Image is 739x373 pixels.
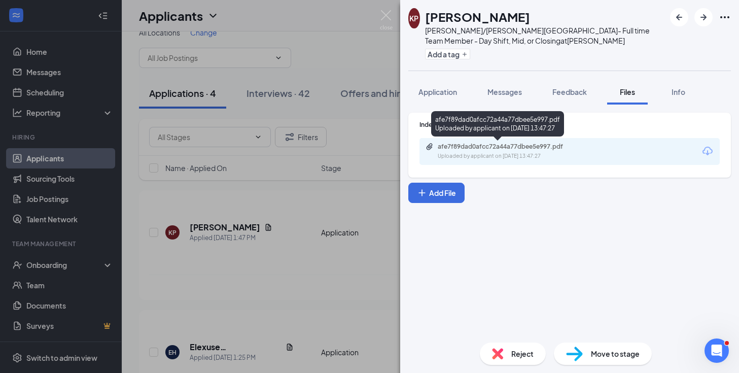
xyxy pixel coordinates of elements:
[408,183,465,203] button: Add FilePlus
[701,145,714,157] svg: Download
[425,49,470,59] button: PlusAdd a tag
[462,51,468,57] svg: Plus
[552,87,587,96] span: Feedback
[438,152,590,160] div: Uploaded by applicant on [DATE] 13:47:27
[431,111,564,137] div: afe7f89dad0afcc72a44a77dbee5e997.pdf Uploaded by applicant on [DATE] 13:47:27
[409,13,418,23] div: KP
[591,348,640,359] span: Move to stage
[419,120,720,129] div: Indeed Resume
[417,188,427,198] svg: Plus
[672,87,685,96] span: Info
[705,338,729,363] iframe: Intercom live chat
[426,143,434,151] svg: Paperclip
[719,11,731,23] svg: Ellipses
[620,87,635,96] span: Files
[426,143,590,160] a: Paperclipafe7f89dad0afcc72a44a77dbee5e997.pdfUploaded by applicant on [DATE] 13:47:27
[425,25,665,46] div: [PERSON_NAME]/[PERSON_NAME][GEOGRAPHIC_DATA]- Full time Team Member - Day Shift, Mid, or Closing ...
[511,348,534,359] span: Reject
[438,143,580,151] div: afe7f89dad0afcc72a44a77dbee5e997.pdf
[670,8,688,26] button: ArrowLeftNew
[425,8,530,25] h1: [PERSON_NAME]
[673,11,685,23] svg: ArrowLeftNew
[697,11,710,23] svg: ArrowRight
[694,8,713,26] button: ArrowRight
[418,87,457,96] span: Application
[487,87,522,96] span: Messages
